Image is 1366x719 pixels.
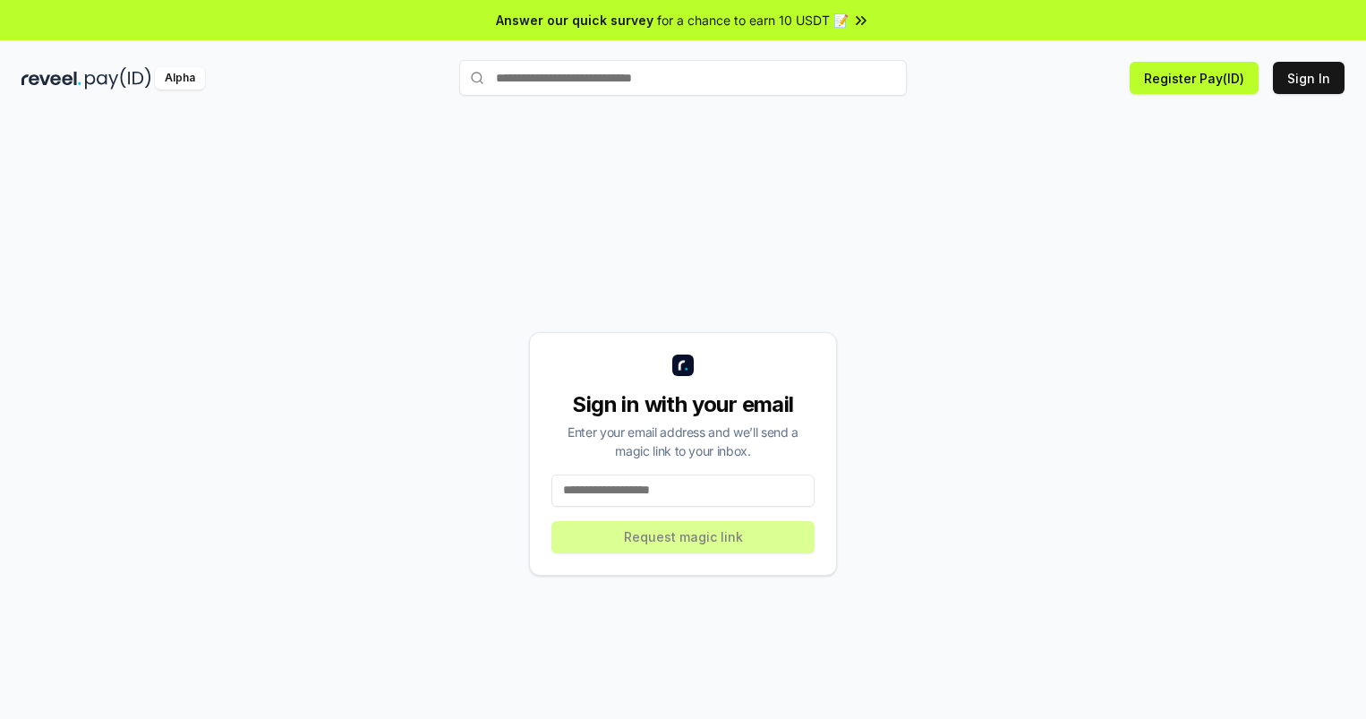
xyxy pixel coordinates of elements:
span: Answer our quick survey [496,11,653,30]
button: Register Pay(ID) [1130,62,1259,94]
div: Enter your email address and we’ll send a magic link to your inbox. [551,423,815,460]
button: Sign In [1273,62,1345,94]
span: for a chance to earn 10 USDT 📝 [657,11,849,30]
img: reveel_dark [21,67,81,90]
img: pay_id [85,67,151,90]
img: logo_small [672,355,694,376]
div: Alpha [155,67,205,90]
div: Sign in with your email [551,390,815,419]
